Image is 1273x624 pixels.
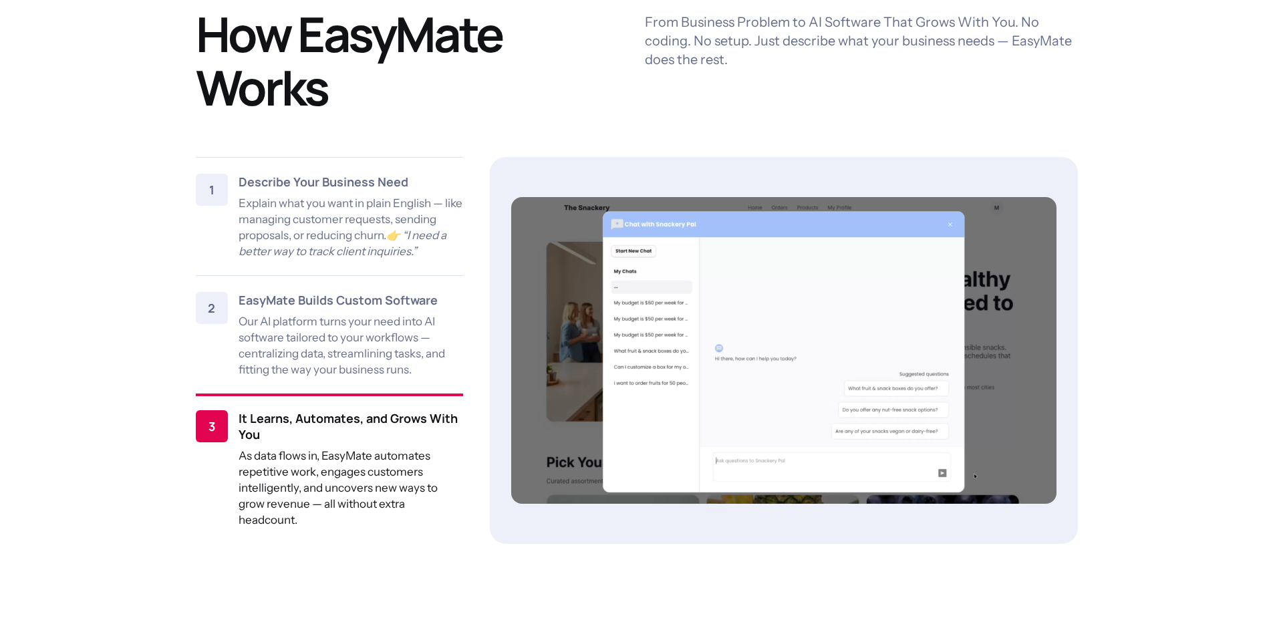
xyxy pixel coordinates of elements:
[208,418,215,434] h5: 3
[208,300,215,316] h5: 2
[239,228,446,258] em: 👉 “I need a better way to track client inquiries.”
[239,292,463,308] h5: EasyMate Builds Custom Software
[239,313,463,377] p: Our AI platform turns your need into AI software tailored to your workflows — centralizing data, ...
[239,410,463,442] h5: It Learns, Automates, and Grows With You
[239,448,463,528] p: As data flows in, EasyMate automates repetitive work, engages customers intelligently, and uncove...
[209,182,215,198] h5: 1
[239,174,463,190] h5: Describe Your Business Need
[196,7,629,114] h1: How EasyMate Works
[239,195,463,259] p: Explain what you want in plain English — like managing customer requests, sending proposals, or r...
[645,13,1078,69] p: From Business Problem to AI Software That Grows With You. No coding. No setup. Just describe what...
